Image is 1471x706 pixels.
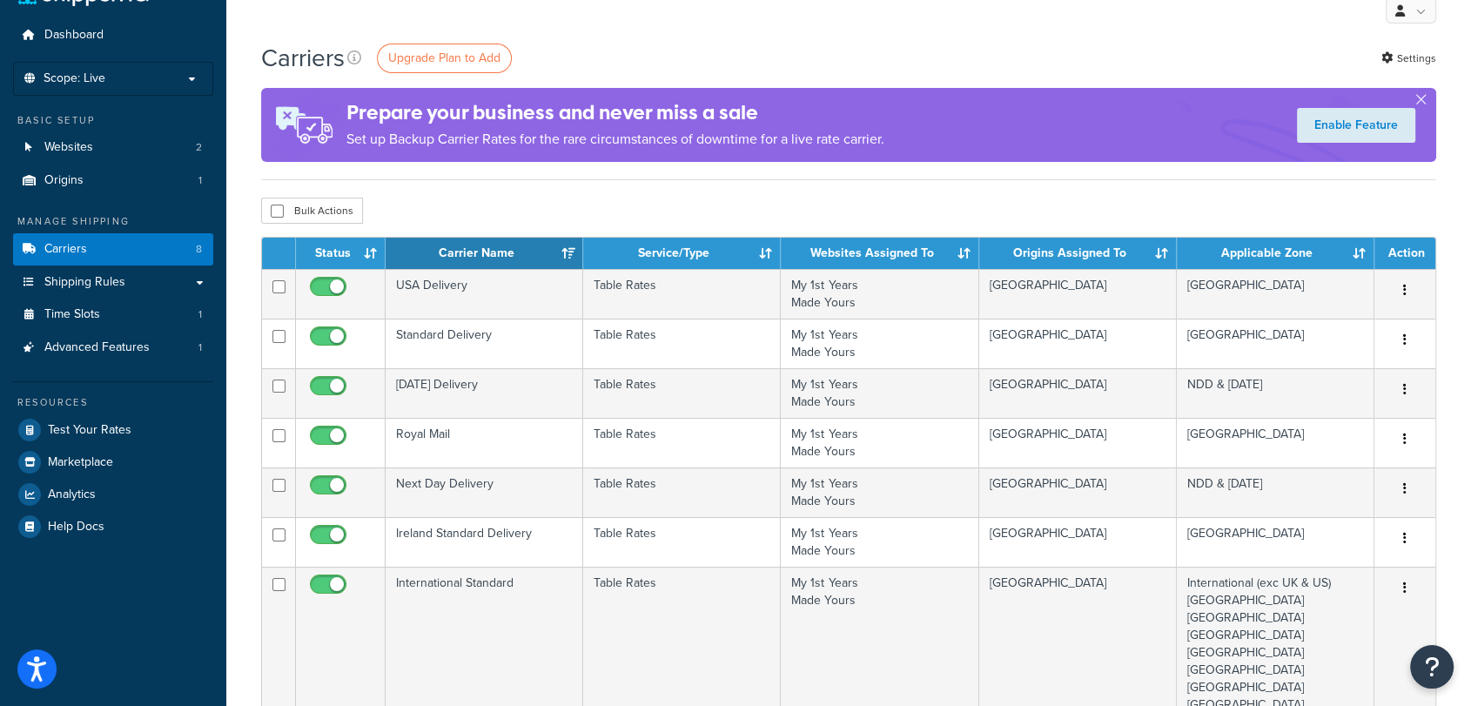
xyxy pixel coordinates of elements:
[583,269,781,319] td: Table Rates
[781,418,978,467] td: My 1st Years Made Yours
[979,467,1177,517] td: [GEOGRAPHIC_DATA]
[13,299,213,331] a: Time Slots 1
[44,140,93,155] span: Websites
[781,319,978,368] td: My 1st Years Made Yours
[781,368,978,418] td: My 1st Years Made Yours
[583,467,781,517] td: Table Rates
[1410,645,1454,689] button: Open Resource Center
[346,127,884,151] p: Set up Backup Carrier Rates for the rare circumstances of downtime for a live rate carrier.
[44,173,84,188] span: Origins
[979,368,1177,418] td: [GEOGRAPHIC_DATA]
[13,414,213,446] a: Test Your Rates
[198,340,202,355] span: 1
[13,332,213,364] a: Advanced Features 1
[44,275,125,290] span: Shipping Rules
[386,467,583,517] td: Next Day Delivery
[583,368,781,418] td: Table Rates
[583,319,781,368] td: Table Rates
[48,455,113,470] span: Marketplace
[377,44,512,73] a: Upgrade Plan to Add
[13,165,213,197] li: Origins
[13,299,213,331] li: Time Slots
[979,238,1177,269] th: Origins Assigned To: activate to sort column ascending
[1177,418,1374,467] td: [GEOGRAPHIC_DATA]
[979,269,1177,319] td: [GEOGRAPHIC_DATA]
[13,165,213,197] a: Origins 1
[1177,517,1374,567] td: [GEOGRAPHIC_DATA]
[48,487,96,502] span: Analytics
[1177,467,1374,517] td: NDD & [DATE]
[386,238,583,269] th: Carrier Name: activate to sort column ascending
[386,269,583,319] td: USA Delivery
[1177,238,1374,269] th: Applicable Zone: activate to sort column ascending
[13,233,213,266] a: Carriers 8
[13,332,213,364] li: Advanced Features
[44,307,100,322] span: Time Slots
[13,479,213,510] a: Analytics
[13,233,213,266] li: Carriers
[781,467,978,517] td: My 1st Years Made Yours
[196,140,202,155] span: 2
[388,49,500,67] span: Upgrade Plan to Add
[261,198,363,224] button: Bulk Actions
[13,447,213,478] a: Marketplace
[261,88,346,162] img: ad-rules-rateshop-fe6ec290ccb7230408bd80ed9643f0289d75e0ffd9eb532fc0e269fcd187b520.png
[979,517,1177,567] td: [GEOGRAPHIC_DATA]
[13,131,213,164] a: Websites 2
[44,340,150,355] span: Advanced Features
[386,319,583,368] td: Standard Delivery
[979,418,1177,467] td: [GEOGRAPHIC_DATA]
[386,368,583,418] td: [DATE] Delivery
[1297,108,1415,143] a: Enable Feature
[1381,46,1436,71] a: Settings
[781,269,978,319] td: My 1st Years Made Yours
[13,266,213,299] a: Shipping Rules
[13,19,213,51] a: Dashboard
[13,395,213,410] div: Resources
[13,511,213,542] a: Help Docs
[44,71,105,86] span: Scope: Live
[781,517,978,567] td: My 1st Years Made Yours
[48,423,131,438] span: Test Your Rates
[48,520,104,535] span: Help Docs
[1177,319,1374,368] td: [GEOGRAPHIC_DATA]
[346,98,884,127] h4: Prepare your business and never miss a sale
[198,173,202,188] span: 1
[1177,269,1374,319] td: [GEOGRAPHIC_DATA]
[979,319,1177,368] td: [GEOGRAPHIC_DATA]
[781,238,978,269] th: Websites Assigned To: activate to sort column ascending
[583,517,781,567] td: Table Rates
[386,418,583,467] td: Royal Mail
[1374,238,1435,269] th: Action
[261,41,345,75] h1: Carriers
[44,28,104,43] span: Dashboard
[296,238,386,269] th: Status: activate to sort column ascending
[583,238,781,269] th: Service/Type: activate to sort column ascending
[198,307,202,322] span: 1
[13,113,213,128] div: Basic Setup
[196,242,202,257] span: 8
[13,131,213,164] li: Websites
[44,242,87,257] span: Carriers
[13,214,213,229] div: Manage Shipping
[386,517,583,567] td: Ireland Standard Delivery
[1177,368,1374,418] td: NDD & [DATE]
[583,418,781,467] td: Table Rates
